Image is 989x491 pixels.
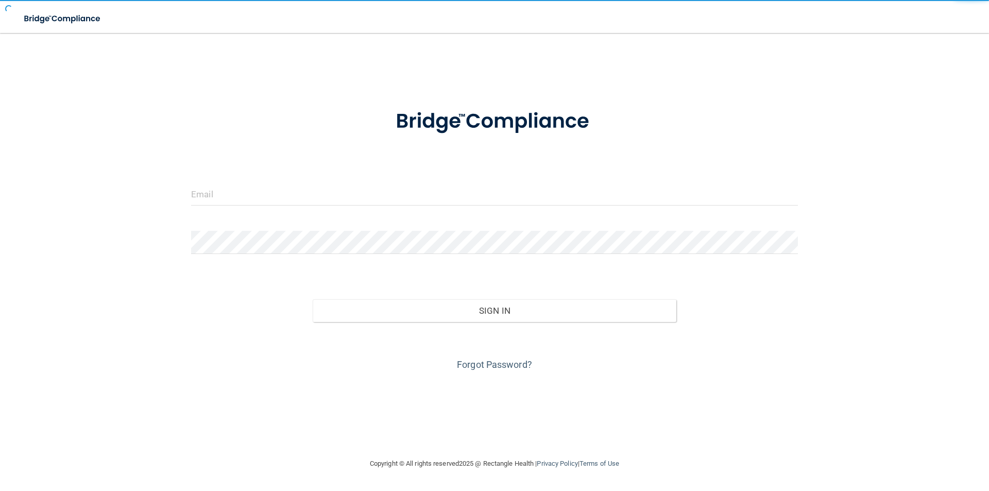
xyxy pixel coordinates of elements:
img: bridge_compliance_login_screen.278c3ca4.svg [374,95,615,148]
input: Email [191,182,798,206]
a: Terms of Use [579,460,619,467]
img: bridge_compliance_login_screen.278c3ca4.svg [15,8,110,29]
a: Privacy Policy [537,460,577,467]
div: Copyright © All rights reserved 2025 @ Rectangle Health | | [306,447,683,480]
a: Forgot Password? [457,359,532,370]
button: Sign In [313,299,677,322]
